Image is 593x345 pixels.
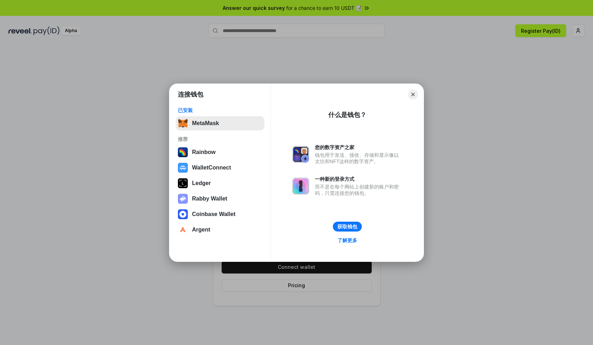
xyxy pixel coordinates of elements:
[178,107,262,113] div: 已安装
[315,152,402,165] div: 钱包用于发送、接收、存储和显示像以太坊和NFT这样的数字资产。
[178,225,188,235] img: svg+xml,%3Csvg%20width%3D%2228%22%20height%3D%2228%22%20viewBox%3D%220%200%2028%2028%22%20fill%3D...
[178,90,203,99] h1: 连接钱包
[178,118,188,128] img: svg+xml,%3Csvg%20fill%3D%22none%22%20height%3D%2233%22%20viewBox%3D%220%200%2035%2033%22%20width%...
[337,223,357,230] div: 获取钱包
[192,211,235,217] div: Coinbase Wallet
[192,227,210,233] div: Argent
[192,196,227,202] div: Rabby Wallet
[192,149,216,155] div: Rainbow
[178,147,188,157] img: svg+xml,%3Csvg%20width%3D%22120%22%20height%3D%22120%22%20viewBox%3D%220%200%20120%20120%22%20fil...
[292,178,309,195] img: svg+xml,%3Csvg%20xmlns%3D%22http%3A%2F%2Fwww.w3.org%2F2000%2Fsvg%22%20fill%3D%22none%22%20viewBox...
[192,120,219,127] div: MetaMask
[315,176,402,182] div: 一种新的登录方式
[408,90,418,99] button: Close
[176,223,264,237] button: Argent
[333,236,361,245] a: 了解更多
[178,209,188,219] img: svg+xml,%3Csvg%20width%3D%2228%22%20height%3D%2228%22%20viewBox%3D%220%200%2028%2028%22%20fill%3D...
[292,146,309,163] img: svg+xml,%3Csvg%20xmlns%3D%22http%3A%2F%2Fwww.w3.org%2F2000%2Fsvg%22%20fill%3D%22none%22%20viewBox...
[178,136,262,142] div: 推荐
[315,144,402,150] div: 您的数字资产之家
[315,184,402,196] div: 而不是在每个网站上创建新的账户和密码，只需连接您的钱包。
[176,161,264,175] button: WalletConnect
[192,180,211,186] div: Ledger
[176,176,264,190] button: Ledger
[178,194,188,204] img: svg+xml,%3Csvg%20xmlns%3D%22http%3A%2F%2Fwww.w3.org%2F2000%2Fsvg%22%20fill%3D%22none%22%20viewBox...
[178,163,188,173] img: svg+xml,%3Csvg%20width%3D%2228%22%20height%3D%2228%22%20viewBox%3D%220%200%2028%2028%22%20fill%3D...
[176,145,264,159] button: Rainbow
[192,165,231,171] div: WalletConnect
[333,222,362,232] button: 获取钱包
[337,237,357,244] div: 了解更多
[176,192,264,206] button: Rabby Wallet
[178,178,188,188] img: svg+xml,%3Csvg%20xmlns%3D%22http%3A%2F%2Fwww.w3.org%2F2000%2Fsvg%22%20width%3D%2228%22%20height%3...
[328,111,366,119] div: 什么是钱包？
[176,207,264,221] button: Coinbase Wallet
[176,116,264,130] button: MetaMask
